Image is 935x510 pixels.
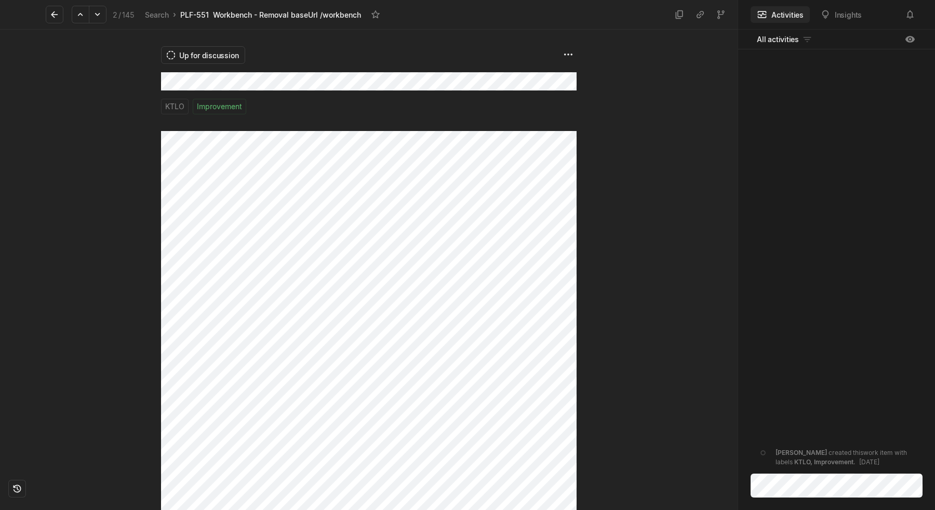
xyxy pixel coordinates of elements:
div: 2 145 [113,9,135,20]
div: › [173,9,176,20]
button: All activities [751,31,819,48]
span: [PERSON_NAME] [776,449,827,456]
span: / [118,10,121,19]
button: Insights [814,6,868,23]
span: Improvement [197,99,242,114]
span: KTLO, Improvement [794,458,853,466]
a: Search [143,8,171,22]
div: Workbench - Removal baseUrl /workbench [213,9,361,20]
span: KTLO [165,99,184,114]
span: [DATE] [859,458,879,466]
button: Up for discussion [161,46,245,64]
span: All activities [757,34,799,45]
button: Activities [751,6,810,23]
div: PLF-551 [180,9,209,20]
div: created this work item with labels . [776,448,916,467]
